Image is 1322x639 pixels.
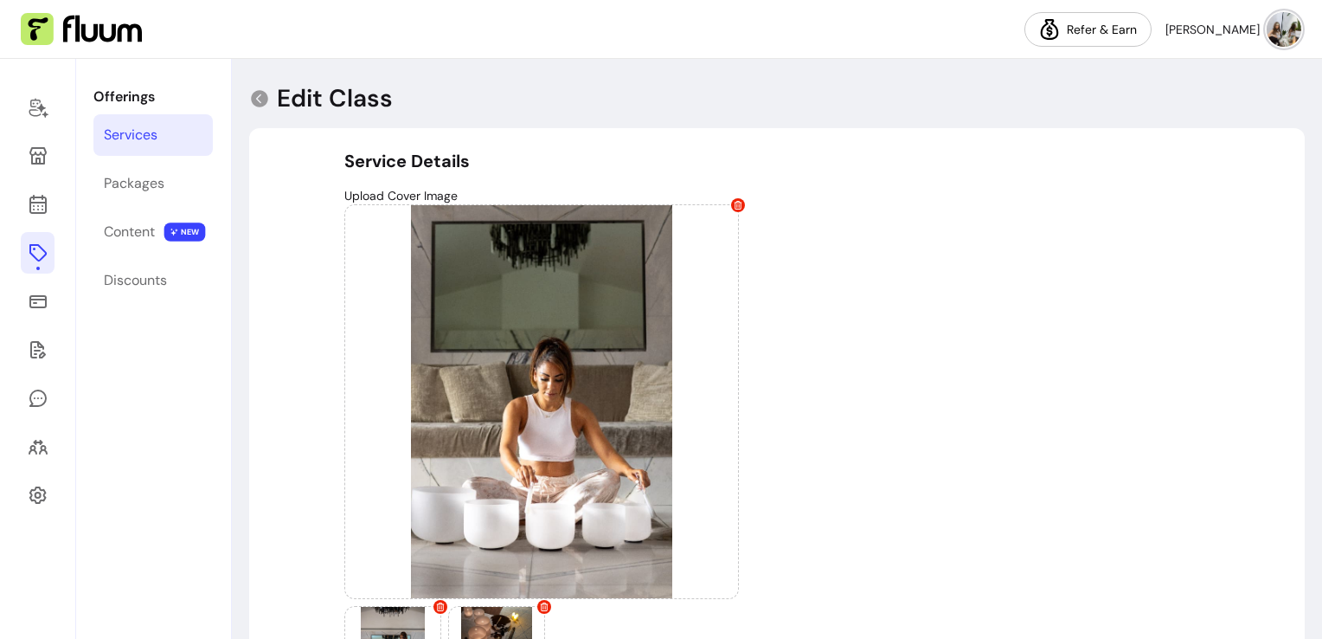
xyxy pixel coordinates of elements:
span: NEW [164,223,206,242]
a: Clients [21,426,55,468]
p: Upload Cover Image [344,187,1210,204]
div: Services [104,125,157,145]
a: Calendar [21,184,55,225]
button: avatar[PERSON_NAME] [1165,12,1301,47]
a: Services [93,114,213,156]
a: Offerings [21,232,55,274]
p: Offerings [93,87,213,107]
h5: Service Details [344,149,1210,173]
a: Settings [21,474,55,516]
a: My Messages [21,378,55,419]
img: https://d3pz9znudhj10h.cloudfront.net/3ab7b06e-24d9-4ffc-a11b-56eca814c74d [345,205,738,598]
a: Forms [21,329,55,371]
div: Content [104,222,155,242]
a: Home [21,87,55,128]
div: Provider image 1 [344,204,739,599]
div: Discounts [104,270,167,291]
a: Content NEW [93,211,213,253]
div: Packages [104,173,164,194]
a: My Page [21,135,55,177]
a: Refer & Earn [1024,12,1152,47]
img: Fluum Logo [21,13,142,46]
p: Edit Class [277,83,393,114]
a: Discounts [93,260,213,301]
span: [PERSON_NAME] [1165,21,1260,38]
a: Sales [21,281,55,322]
img: avatar [1267,12,1301,47]
a: Packages [93,163,213,204]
